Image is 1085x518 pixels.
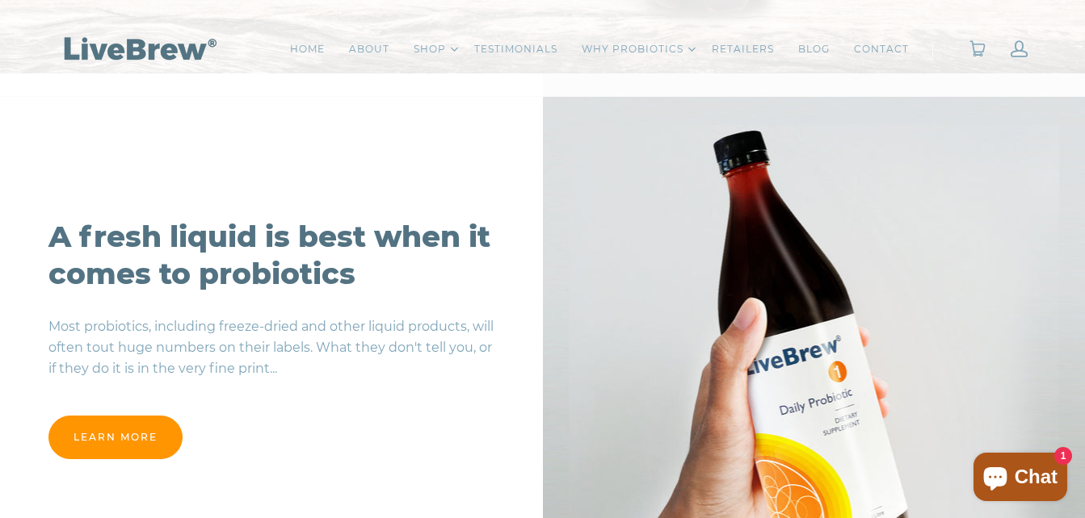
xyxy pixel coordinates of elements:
a: WHY PROBIOTICS [582,41,683,57]
a: ABOUT [349,41,389,57]
a: CONTACT [854,41,909,57]
p: Most probiotics, including freeze-dried and other liquid products, will often tout huge numbers o... [48,304,494,391]
inbox-online-store-chat: Shopify online store chat [969,453,1072,505]
a: HOME [290,41,325,57]
a: SHOP [414,41,446,57]
a: BLOG [798,41,830,57]
a: TESTIMONIALS [474,41,557,57]
a: learn more [48,416,183,459]
img: LiveBrew [58,34,220,62]
h3: A fresh liquid is best when it comes to probiotics [48,218,494,292]
a: RETAILERS [712,41,774,57]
